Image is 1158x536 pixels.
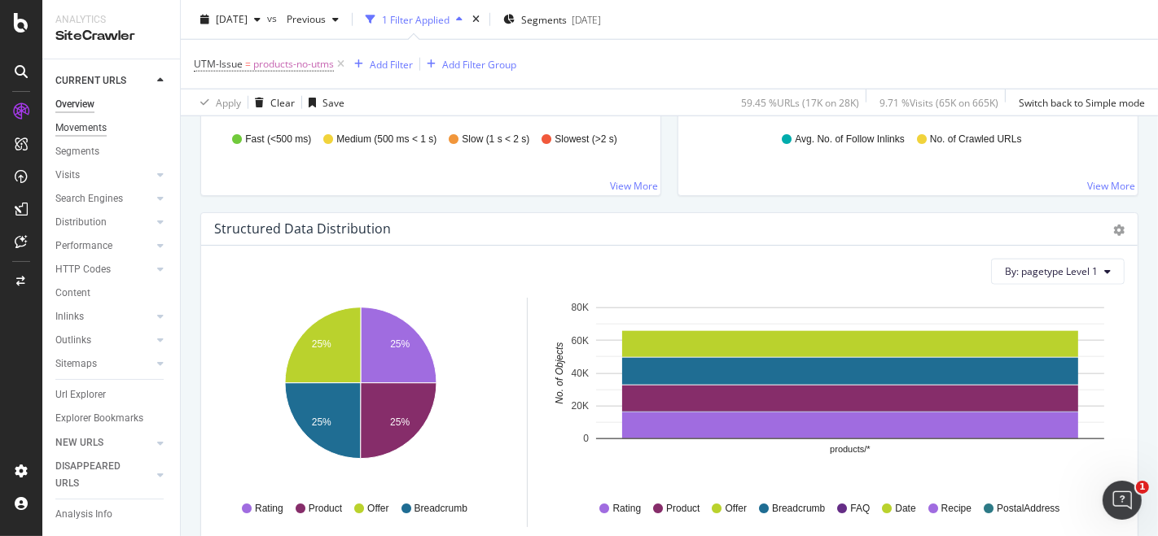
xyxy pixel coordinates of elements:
[462,133,529,146] span: Slow (1 s < 2 s)
[415,502,467,516] span: Breadcrumb
[572,303,589,314] text: 80K
[572,368,589,379] text: 40K
[312,416,331,428] text: 25%
[245,57,251,71] span: =
[469,11,483,28] div: times
[280,7,345,33] button: Previous
[55,190,152,207] a: Search Engines
[55,261,152,278] a: HTTP Codes
[726,502,747,516] span: Offer
[572,12,601,26] div: [DATE]
[55,167,152,184] a: Visits
[55,332,91,349] div: Outlinks
[521,12,567,26] span: Segments
[55,386,106,403] div: Url Explorer
[741,95,859,109] div: 59.45 % URLs ( 17K on 28K )
[497,7,608,33] button: Segments[DATE]
[55,285,169,302] a: Content
[850,502,870,516] span: FAQ
[55,143,99,160] div: Segments
[55,285,90,302] div: Content
[55,214,152,231] a: Distribution
[370,57,413,71] div: Add Filter
[55,458,152,492] a: DISAPPEARED URLS
[55,261,111,278] div: HTTP Codes
[572,335,589,346] text: 60K
[830,444,871,454] text: products/*
[895,502,915,516] span: Date
[991,259,1125,285] button: By: pagetype Level 1
[1103,481,1142,520] iframe: Intercom live chat
[55,13,167,27] div: Analytics
[572,400,589,412] text: 20K
[55,434,152,451] a: NEW URLS
[390,338,410,350] text: 25%
[55,506,112,523] div: Analysis Info
[322,95,344,109] div: Save
[55,120,169,137] a: Movements
[253,53,334,76] span: products-no-utms
[194,57,243,71] span: UTM-Issue
[55,167,80,184] div: Visits
[55,386,169,403] a: Url Explorer
[194,89,241,115] button: Apply
[1087,179,1135,193] a: View More
[879,95,998,109] div: 9.71 % Visits ( 65K on 665K )
[55,355,152,373] a: Sitemaps
[55,72,152,89] a: CURRENT URLS
[1113,224,1125,236] div: gear
[420,54,516,74] button: Add Filter Group
[55,458,138,492] div: DISAPPEARED URLS
[336,133,436,146] span: Medium (500 ms < 1 s)
[55,410,143,427] div: Explorer Bookmarks
[55,308,152,325] a: Inlinks
[367,502,388,516] span: Offer
[267,11,280,24] span: vs
[55,237,152,255] a: Performance
[280,12,326,26] span: Previous
[1005,264,1098,278] span: By: pagetype Level 1
[216,95,241,109] div: Apply
[55,190,123,207] div: Search Engines
[55,214,107,231] div: Distribution
[583,434,589,445] text: 0
[309,502,342,516] span: Product
[270,95,295,109] div: Clear
[55,96,169,113] a: Overview
[55,237,112,255] div: Performance
[772,502,825,516] span: Breadcrumb
[55,120,107,137] div: Movements
[245,133,311,146] span: Fast (<500 ms)
[547,298,1112,486] svg: A chart.
[382,12,450,26] div: 1 Filter Applied
[997,502,1059,516] span: PostalAddress
[55,72,126,89] div: CURRENT URLS
[55,434,103,451] div: NEW URLS
[610,179,658,193] a: View More
[55,27,167,46] div: SiteCrawler
[390,416,410,428] text: 25%
[442,57,516,71] div: Add Filter Group
[55,143,169,160] a: Segments
[55,506,169,523] a: Analysis Info
[1012,89,1145,115] button: Switch back to Simple mode
[55,308,84,325] div: Inlinks
[359,7,469,33] button: 1 Filter Applied
[1136,481,1149,494] span: 1
[941,502,972,516] span: Recipe
[216,12,248,26] span: 2025 Oct. 8th
[1019,95,1145,109] div: Switch back to Simple mode
[214,220,391,237] div: Structured Data Distribution
[55,355,97,373] div: Sitemaps
[302,89,344,115] button: Save
[218,298,503,486] svg: A chart.
[554,342,565,404] text: No. of Objects
[55,332,152,349] a: Outlinks
[555,133,616,146] span: Slowest (>2 s)
[248,89,295,115] button: Clear
[312,338,331,350] text: 25%
[666,502,700,516] span: Product
[55,410,169,427] a: Explorer Bookmarks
